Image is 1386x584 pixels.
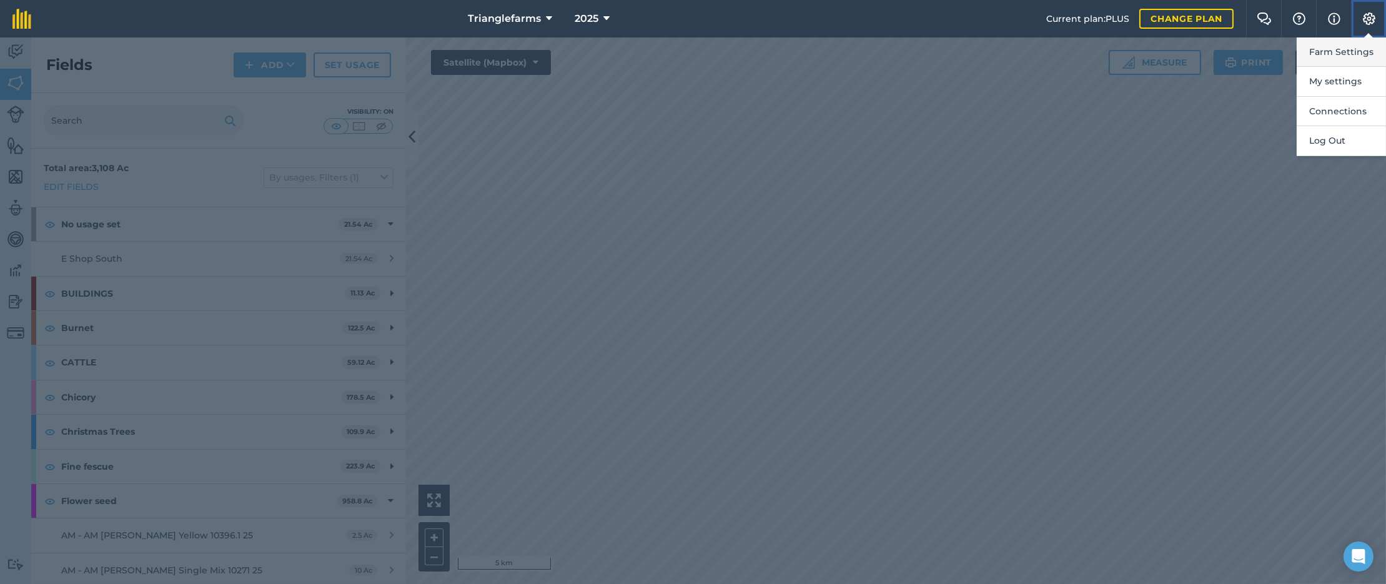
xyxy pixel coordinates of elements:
img: Two speech bubbles overlapping with the left bubble in the forefront [1257,12,1272,25]
button: Log Out [1297,126,1386,156]
a: Change plan [1139,9,1234,29]
button: Farm Settings [1297,37,1386,67]
img: A cog icon [1362,12,1377,25]
img: fieldmargin Logo [12,9,31,29]
div: Open Intercom Messenger [1344,542,1374,572]
button: Connections [1297,97,1386,126]
span: Trianglefarms [468,11,541,26]
span: Current plan : PLUS [1046,12,1129,26]
img: svg+xml;base64,PHN2ZyB4bWxucz0iaHR0cDovL3d3dy53My5vcmcvMjAwMC9zdmciIHdpZHRoPSIxNyIgaGVpZ2h0PSIxNy... [1328,11,1340,26]
img: A question mark icon [1292,12,1307,25]
span: 2025 [575,11,598,26]
button: My settings [1297,67,1386,96]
